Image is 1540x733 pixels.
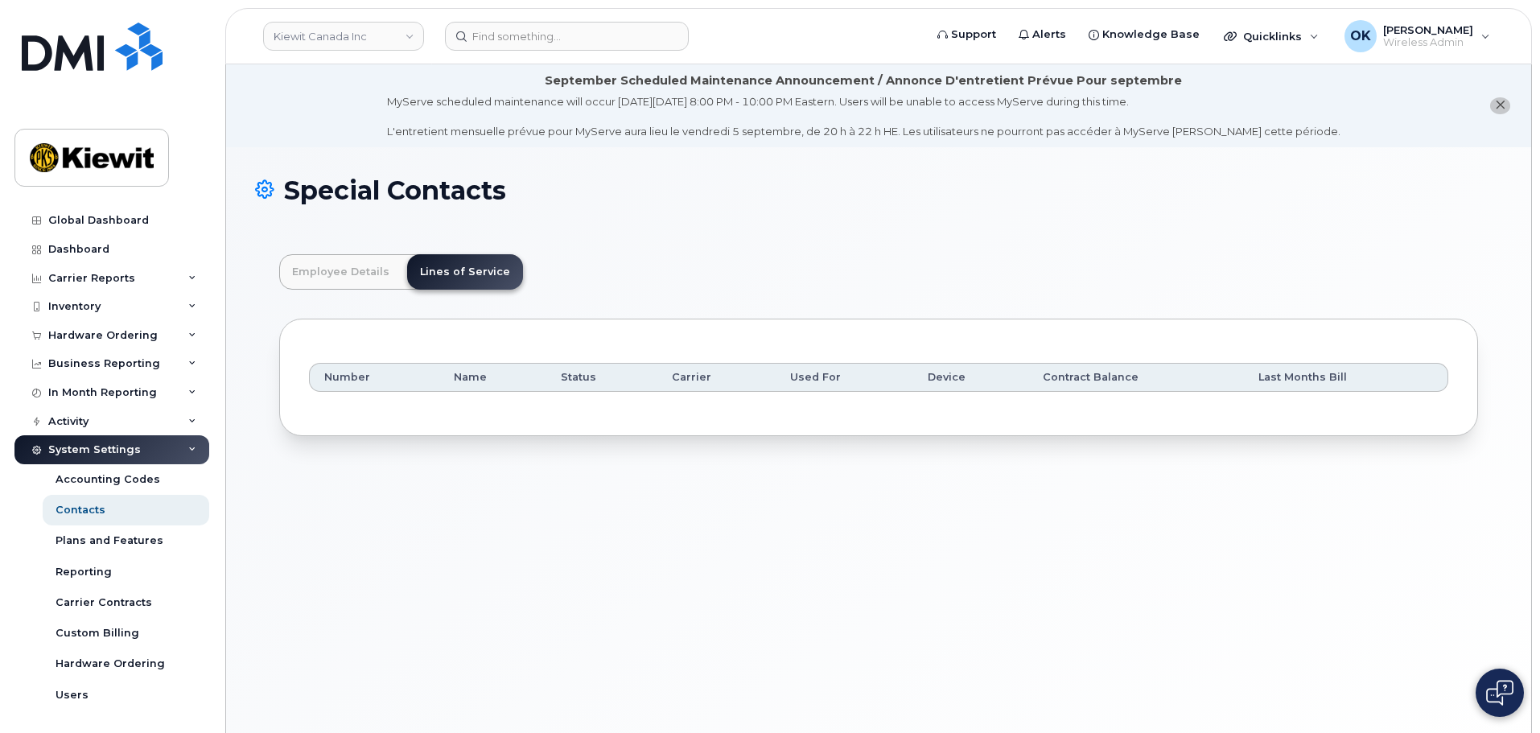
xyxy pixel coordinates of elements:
[387,94,1340,139] div: MyServe scheduled maintenance will occur [DATE][DATE] 8:00 PM - 10:00 PM Eastern. Users will be u...
[1244,363,1448,392] th: Last Months Bill
[439,363,546,392] th: Name
[546,363,657,392] th: Status
[657,363,776,392] th: Carrier
[407,254,523,290] a: Lines of Service
[1490,97,1510,114] button: close notification
[1486,680,1513,706] img: Open chat
[309,363,439,392] th: Number
[545,72,1182,89] div: September Scheduled Maintenance Announcement / Annonce D'entretient Prévue Pour septembre
[255,176,1502,204] h1: Special Contacts
[776,363,913,392] th: Used For
[913,363,1028,392] th: Device
[1028,363,1244,392] th: Contract Balance
[279,254,402,290] a: Employee Details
